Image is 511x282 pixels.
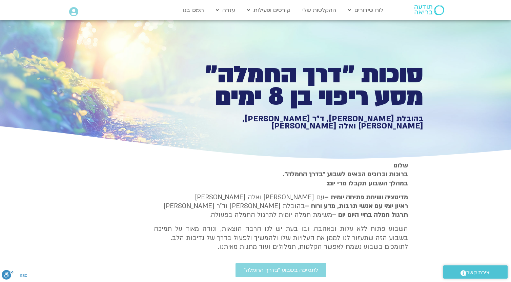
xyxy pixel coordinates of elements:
[188,64,423,108] h1: סוכות ״דרך החמלה״ מסע ריפוי בן 8 ימים
[393,161,408,170] strong: שלום
[180,4,207,17] a: תמכו בנו
[244,267,318,273] span: לתמיכה בשבוע ״בדרך החמלה״
[305,202,408,210] b: ראיון יומי עם אנשי תרבות, מדע ורוח –
[332,210,408,219] b: תרגול חמלה בחיי היום יום –
[212,4,239,17] a: עזרה
[345,4,387,17] a: לוח שידורים
[244,4,294,17] a: קורסים ופעילות
[154,193,408,220] p: עם [PERSON_NAME] ואלה [PERSON_NAME] בהובלת [PERSON_NAME] וד״ר [PERSON_NAME] משימת חמלה יומית לתרג...
[283,170,408,187] strong: ברוכות וברוכים הבאים לשבוע ״בדרך החמלה״. במהלך השבוע תקבלו מדי יום:
[188,115,423,130] h1: בהובלת [PERSON_NAME], ד״ר [PERSON_NAME], [PERSON_NAME] ואלה [PERSON_NAME]
[443,265,508,279] a: יצירת קשר
[466,268,491,277] span: יצירת קשר
[414,5,444,15] img: תודעה בריאה
[154,224,408,251] p: השבוע פתוח ללא עלות ובאהבה. ובו בעת יש לנו הרבה הוצאות, ונודה מאוד על תמיכה בשבוע הזה שתעזור לנו ...
[236,263,326,277] a: לתמיכה בשבוע ״בדרך החמלה״
[299,4,340,17] a: ההקלטות שלי
[324,193,408,202] strong: מדיטציה ושיחת פתיחה יומית –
